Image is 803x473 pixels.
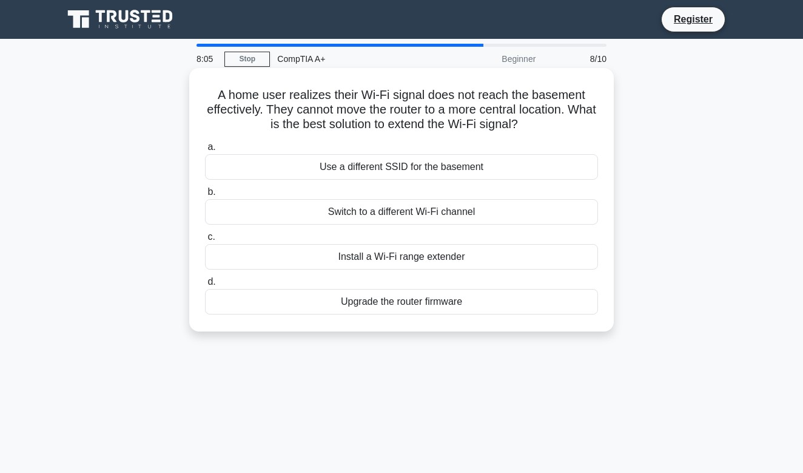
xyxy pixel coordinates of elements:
[205,244,598,270] div: Install a Wi-Fi range extender
[270,47,437,71] div: CompTIA A+
[543,47,614,71] div: 8/10
[207,141,215,152] span: a.
[205,289,598,315] div: Upgrade the router firmware
[205,199,598,225] div: Switch to a different Wi-Fi channel
[207,231,215,242] span: c.
[189,47,224,71] div: 8:05
[207,186,215,197] span: b.
[224,52,270,67] a: Stop
[204,87,599,132] h5: A home user realizes their Wi-Fi signal does not reach the basement effectively. They cannot move...
[667,12,720,27] a: Register
[205,154,598,180] div: Use a different SSID for the basement
[207,276,215,287] span: d.
[437,47,543,71] div: Beginner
